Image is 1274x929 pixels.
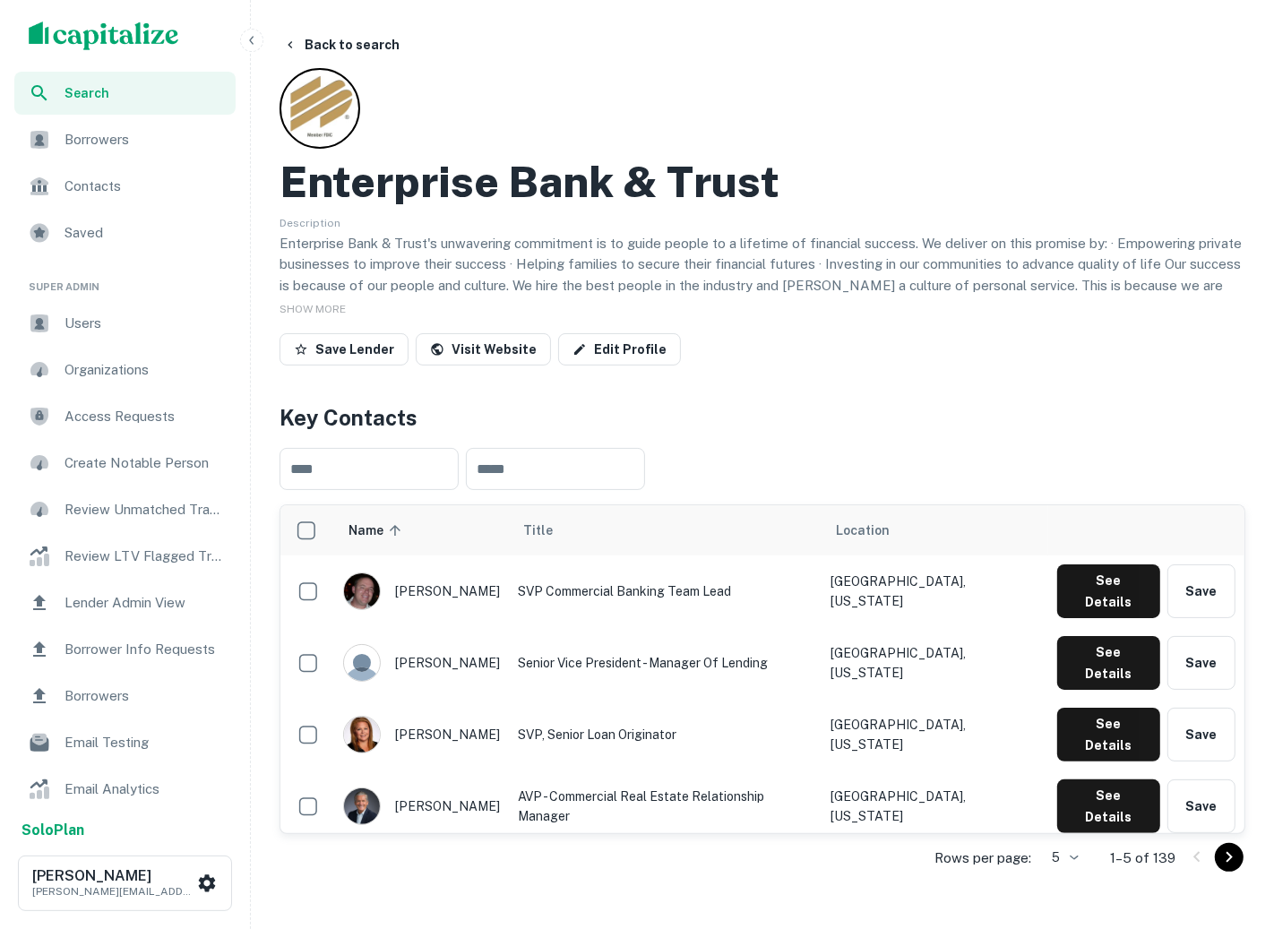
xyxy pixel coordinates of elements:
[344,573,380,609] img: 1516272558635
[836,520,890,541] span: Location
[509,627,822,699] td: Senior Vice President - Manager of Lending
[14,348,236,391] a: Organizations
[822,505,1048,555] th: Location
[14,675,236,718] a: Borrowers
[276,29,407,61] button: Back to search
[65,452,225,474] span: Create Notable Person
[14,535,236,578] a: Review LTV Flagged Transactions
[65,359,225,381] span: Organizations
[343,716,500,753] div: [PERSON_NAME]
[822,555,1048,627] td: [GEOGRAPHIC_DATA], [US_STATE]
[1038,845,1081,871] div: 5
[416,333,551,366] a: Visit Website
[280,303,346,315] span: SHOW MORE
[14,488,236,531] a: Review Unmatched Transactions
[344,717,380,753] img: 1532488791644
[65,546,225,567] span: Review LTV Flagged Transactions
[14,442,236,485] a: Create Notable Person
[509,770,822,842] td: AVP - Commercial Real Estate Relationship Manager
[822,770,1048,842] td: [GEOGRAPHIC_DATA], [US_STATE]
[14,768,236,811] a: Email Analytics
[1057,636,1160,690] button: See Details
[65,313,225,334] span: Users
[280,401,1245,434] h4: Key Contacts
[65,732,225,753] span: Email Testing
[14,118,236,161] a: Borrowers
[1110,847,1175,869] p: 1–5 of 139
[822,627,1048,699] td: [GEOGRAPHIC_DATA], [US_STATE]
[1167,779,1235,833] button: Save
[65,639,225,660] span: Borrower Info Requests
[29,22,179,50] img: capitalize-logo.png
[65,129,225,151] span: Borrowers
[344,645,380,681] img: 9c8pery4andzj6ohjkjp54ma2
[280,233,1245,339] p: Enterprise Bank & Trust's unwavering commitment is to guide people to a lifetime of financial suc...
[509,505,822,555] th: Title
[509,555,822,627] td: SVP Commercial Banking Team Lead
[65,222,225,244] span: Saved
[280,217,340,229] span: Description
[65,685,225,707] span: Borrowers
[22,821,84,839] strong: Solo Plan
[349,520,407,541] span: Name
[14,211,236,254] a: Saved
[1167,564,1235,618] button: Save
[1057,779,1160,833] button: See Details
[1184,786,1274,872] iframe: Chat Widget
[1167,636,1235,690] button: Save
[1057,564,1160,618] button: See Details
[523,520,576,541] span: Title
[280,505,1244,833] div: scrollable content
[65,778,225,800] span: Email Analytics
[65,592,225,614] span: Lender Admin View
[344,788,380,824] img: 1708892269067
[14,302,236,345] a: Users
[22,820,84,841] a: SoloPlan
[14,581,236,624] a: Lender Admin View
[822,699,1048,770] td: [GEOGRAPHIC_DATA], [US_STATE]
[14,72,236,115] a: Search
[334,505,509,555] th: Name
[65,176,225,197] span: Contacts
[509,699,822,770] td: SVP, Senior Loan Originator
[558,333,681,366] a: Edit Profile
[65,83,225,103] span: Search
[14,628,236,671] a: Borrower Info Requests
[280,156,779,208] h2: Enterprise Bank & Trust
[14,258,236,302] li: Super Admin
[65,499,225,520] span: Review Unmatched Transactions
[32,869,194,883] h6: [PERSON_NAME]
[343,787,500,825] div: [PERSON_NAME]
[934,847,1031,869] p: Rows per page:
[280,333,409,366] button: Save Lender
[65,406,225,427] span: Access Requests
[1167,708,1235,761] button: Save
[14,721,236,764] a: Email Testing
[32,883,194,899] p: [PERSON_NAME][EMAIL_ADDRESS][DOMAIN_NAME]
[14,395,236,438] a: Access Requests
[343,572,500,610] div: [PERSON_NAME]
[18,856,232,911] button: [PERSON_NAME][PERSON_NAME][EMAIL_ADDRESS][DOMAIN_NAME]
[14,165,236,208] a: Contacts
[1057,708,1160,761] button: See Details
[343,644,500,682] div: [PERSON_NAME]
